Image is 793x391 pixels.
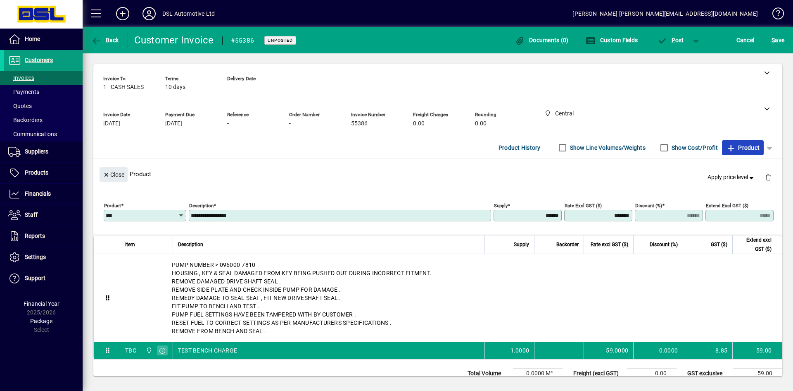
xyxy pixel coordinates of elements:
button: Custom Fields [584,33,640,48]
div: PUMP NUMBER > 096000-7810 HOUSING , KEY & SEAL DAMAGED FROM KEY BEING PUSHED OUT DURING INCORRECT... [120,254,782,342]
td: GST exclusive [683,369,733,379]
td: 0.0000 [633,342,683,359]
td: 8.85 [683,342,732,359]
button: Save [769,33,786,48]
span: Quotes [8,103,32,109]
button: Back [89,33,121,48]
span: Support [25,275,45,281]
mat-label: Extend excl GST ($) [706,203,748,209]
span: ost [657,37,684,43]
app-page-header-button: Back [83,33,128,48]
span: S [772,37,775,43]
a: Communications [4,127,83,141]
td: 0.0000 M³ [513,369,563,379]
a: Quotes [4,99,83,113]
div: [PERSON_NAME] [PERSON_NAME][EMAIL_ADDRESS][DOMAIN_NAME] [572,7,758,20]
a: Support [4,268,83,289]
span: Back [91,37,119,43]
td: Freight (excl GST) [569,369,627,379]
span: Documents (0) [515,37,569,43]
mat-label: Description [189,203,214,209]
app-page-header-button: Delete [758,173,778,181]
span: 55386 [351,120,368,127]
div: TBC [125,346,136,355]
span: Financials [25,190,51,197]
span: Products [25,169,48,176]
a: Knowledge Base [766,2,783,29]
label: Show Line Volumes/Weights [568,144,646,152]
button: Apply price level [704,170,759,185]
span: P [672,37,675,43]
span: Backorders [8,117,43,123]
button: Close [100,167,128,182]
span: Customers [25,57,53,63]
span: Product History [499,141,541,154]
a: Staff [4,205,83,225]
div: 59.0000 [589,346,628,355]
span: Central [144,346,153,355]
span: Financial Year [24,300,59,307]
span: Staff [25,211,38,218]
button: Delete [758,167,778,187]
span: Communications [8,131,57,137]
span: Apply price level [708,173,755,182]
a: Settings [4,247,83,268]
label: Show Cost/Profit [670,144,718,152]
span: TEST BENCH CHARGE [178,346,237,355]
span: Reports [25,233,45,239]
mat-label: Rate excl GST ($) [565,203,602,209]
a: Suppliers [4,142,83,162]
span: Package [30,318,52,324]
app-page-header-button: Close [97,170,130,178]
span: - [289,120,291,127]
mat-label: Discount (%) [635,203,662,209]
a: Invoices [4,71,83,85]
a: Reports [4,226,83,247]
span: 1.0000 [510,346,529,355]
span: Description [178,240,203,249]
button: Documents (0) [513,33,571,48]
span: Discount (%) [650,240,678,249]
span: Extend excl GST ($) [738,235,772,254]
span: GST ($) [711,240,727,249]
span: [DATE] [165,120,182,127]
span: Custom Fields [586,37,638,43]
div: DSL Automotive Ltd [162,7,215,20]
span: Backorder [556,240,579,249]
span: Product [726,141,760,154]
a: Financials [4,184,83,204]
button: Product History [495,140,544,155]
div: Customer Invoice [134,34,214,47]
span: Cancel [736,34,755,47]
span: Invoices [8,74,34,81]
td: 59.00 [733,369,782,379]
span: Settings [25,254,46,260]
span: Close [103,168,124,182]
button: Profile [136,6,162,21]
span: Item [125,240,135,249]
div: #55386 [231,34,254,47]
span: Supply [514,240,529,249]
span: - [227,84,229,91]
td: 59.00 [732,342,782,359]
span: ave [772,34,784,47]
span: 0.00 [413,120,425,127]
td: Total Volume [463,369,513,379]
a: Products [4,163,83,183]
div: Product [93,159,782,189]
button: Product [722,140,764,155]
a: Home [4,29,83,50]
span: 10 days [165,84,185,91]
span: Suppliers [25,148,48,155]
span: Home [25,36,40,42]
button: Post [653,33,688,48]
span: - [227,120,229,127]
span: Unposted [268,38,293,43]
span: 1 - CASH SALES [103,84,144,91]
span: [DATE] [103,120,120,127]
span: Payments [8,89,39,95]
button: Add [109,6,136,21]
mat-label: Product [104,203,121,209]
span: Rate excl GST ($) [591,240,628,249]
span: 0.00 [475,120,487,127]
